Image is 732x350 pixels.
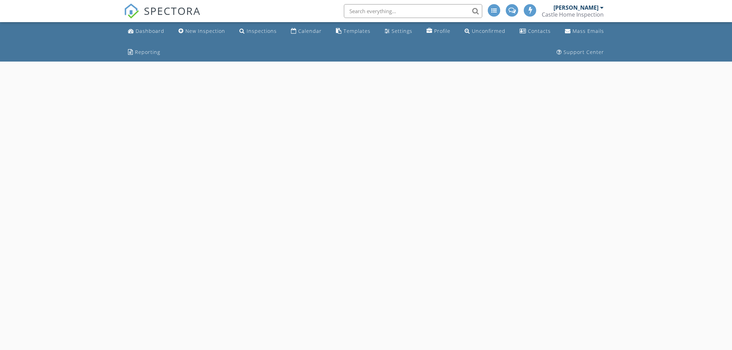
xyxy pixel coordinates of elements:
[517,25,553,38] a: Contacts
[136,28,164,34] div: Dashboard
[185,28,225,34] div: New Inspection
[564,49,604,55] div: Support Center
[382,25,415,38] a: Settings
[573,28,604,34] div: Mass Emails
[237,25,280,38] a: Inspections
[124,9,201,24] a: SPECTORA
[144,3,201,18] span: SPECTORA
[288,25,324,38] a: Calendar
[554,46,607,59] a: Support Center
[176,25,228,38] a: New Inspection
[344,28,370,34] div: Templates
[462,25,508,38] a: Unconfirmed
[333,25,373,38] a: Templates
[392,28,412,34] div: Settings
[344,4,482,18] input: Search everything...
[553,4,598,11] div: [PERSON_NAME]
[472,28,505,34] div: Unconfirmed
[424,25,453,38] a: Company Profile
[247,28,277,34] div: Inspections
[434,28,450,34] div: Profile
[298,28,322,34] div: Calendar
[542,11,604,18] div: Castle Home Inspection
[124,3,139,19] img: The Best Home Inspection Software - Spectora
[125,46,163,59] a: Reporting
[135,49,160,55] div: Reporting
[562,25,607,38] a: Mass Emails
[125,25,167,38] a: Dashboard
[528,28,551,34] div: Contacts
